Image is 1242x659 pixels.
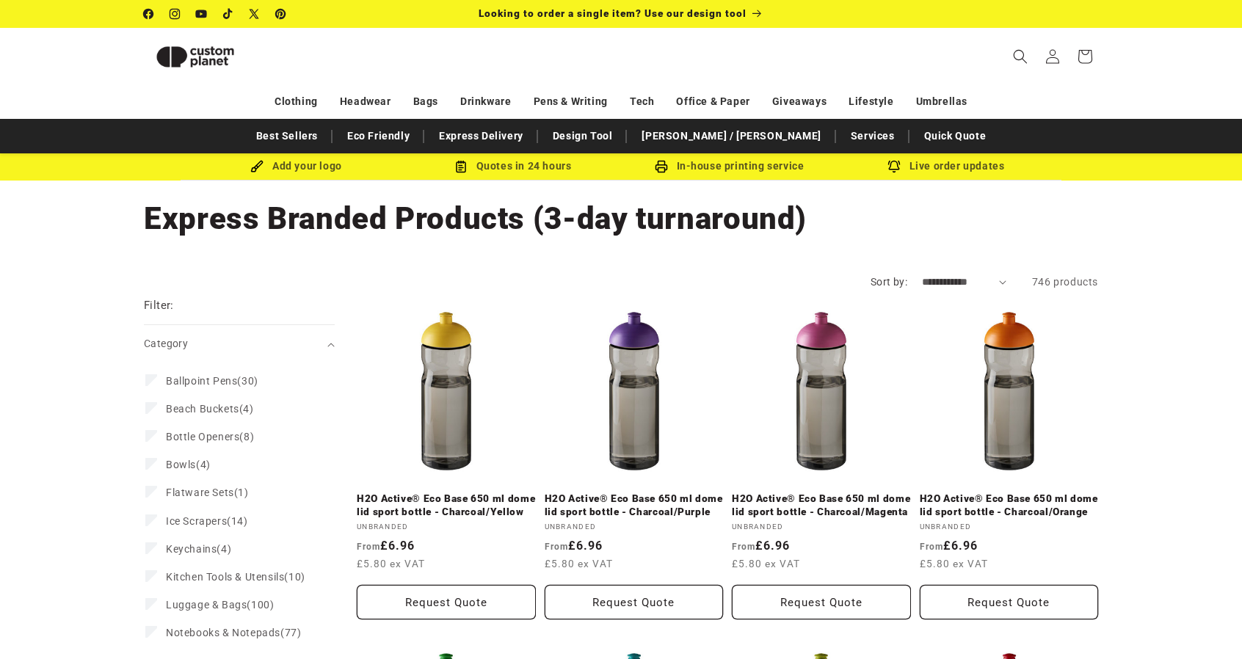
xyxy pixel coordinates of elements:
[849,89,893,114] a: Lifestyle
[545,492,724,518] a: H2O Active® Eco Base 650 ml dome lid sport bottle - Charcoal/Purple
[166,626,301,639] span: (77)
[413,89,438,114] a: Bags
[634,123,828,149] a: [PERSON_NAME] / [PERSON_NAME]
[732,585,911,619] button: Request Quote
[732,492,911,518] a: H2O Active® Eco Base 650 ml dome lid sport bottle - Charcoal/Magenta
[357,585,536,619] button: Request Quote
[545,123,620,149] a: Design Tool
[166,599,247,611] span: Luggage & Bags
[479,7,747,19] span: Looking to order a single item? Use our design tool
[166,430,254,443] span: (8)
[166,431,239,443] span: Bottle Openers
[275,89,318,114] a: Clothing
[144,325,335,363] summary: Category (0 selected)
[772,89,827,114] a: Giveaways
[534,89,608,114] a: Pens & Writing
[340,89,391,114] a: Headwear
[166,374,258,387] span: (30)
[166,543,217,555] span: Keychains
[545,585,724,619] button: Request Quote
[166,403,239,415] span: Beach Buckets
[166,487,234,498] span: Flatware Sets
[871,276,907,288] label: Sort by:
[166,570,305,583] span: (10)
[250,160,264,173] img: Brush Icon
[166,486,249,499] span: (1)
[357,492,536,518] a: H2O Active® Eco Base 650 ml dome lid sport bottle - Charcoal/Yellow
[144,34,247,80] img: Custom Planet
[139,28,297,85] a: Custom Planet
[166,375,237,387] span: Ballpoint Pens
[144,199,1098,239] h1: Express Branded Products (3-day turnaround)
[838,157,1054,175] div: Live order updates
[655,160,668,173] img: In-house printing
[249,123,325,149] a: Best Sellers
[460,89,511,114] a: Drinkware
[920,585,1099,619] button: Request Quote
[1004,40,1036,73] summary: Search
[166,571,284,583] span: Kitchen Tools & Utensils
[166,514,248,528] span: (14)
[843,123,902,149] a: Services
[432,123,531,149] a: Express Delivery
[621,157,838,175] div: In-house printing service
[454,160,468,173] img: Order Updates Icon
[166,598,274,611] span: (100)
[166,542,231,556] span: (4)
[166,458,211,471] span: (4)
[340,123,417,149] a: Eco Friendly
[166,459,196,470] span: Bowls
[676,89,749,114] a: Office & Paper
[166,402,254,415] span: (4)
[920,492,1099,518] a: H2O Active® Eco Base 650 ml dome lid sport bottle - Charcoal/Orange
[166,515,227,527] span: Ice Scrapers
[887,160,901,173] img: Order updates
[166,627,280,638] span: Notebooks & Notepads
[144,297,174,314] h2: Filter:
[188,157,404,175] div: Add your logo
[917,123,994,149] a: Quick Quote
[404,157,621,175] div: Quotes in 24 hours
[1032,276,1098,288] span: 746 products
[916,89,967,114] a: Umbrellas
[630,89,654,114] a: Tech
[144,338,188,349] span: Category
